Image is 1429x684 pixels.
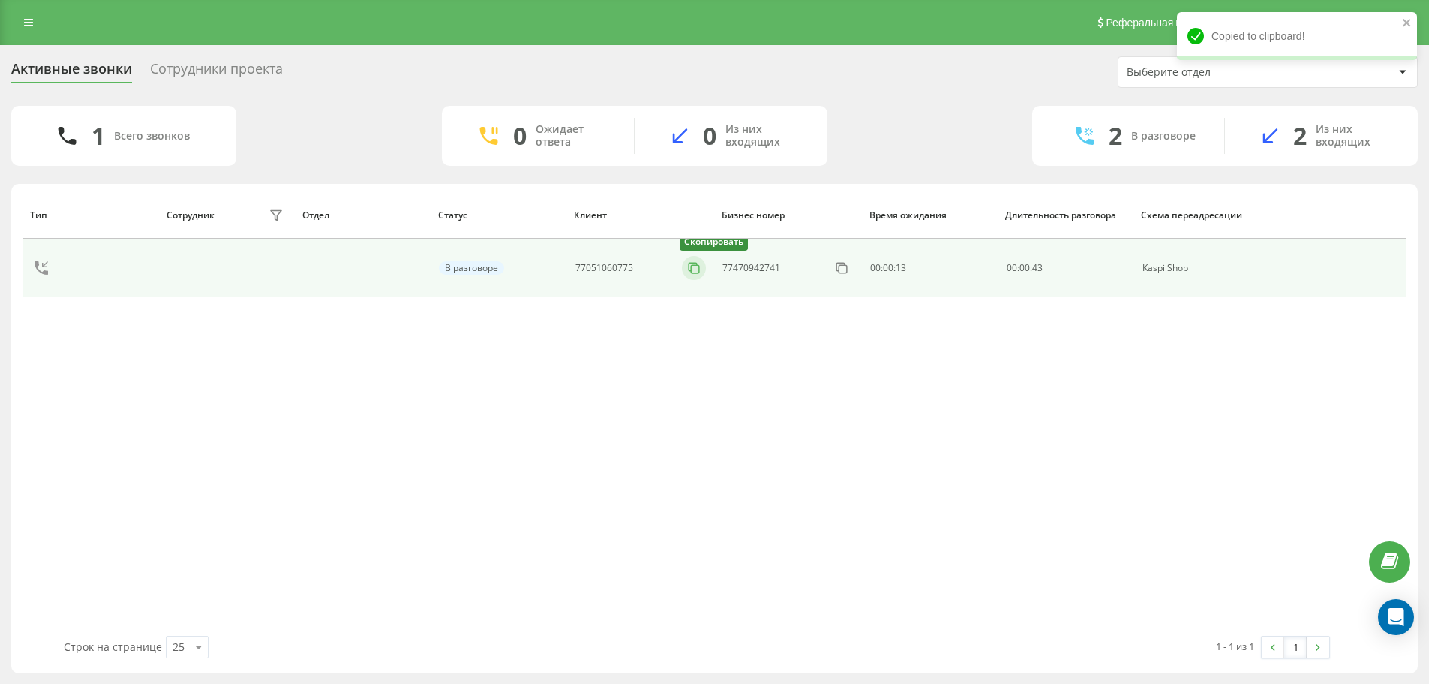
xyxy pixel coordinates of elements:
span: 00 [1019,261,1030,274]
span: Строк на странице [64,640,162,654]
span: 00 [1007,261,1017,274]
div: 1 - 1 из 1 [1216,639,1254,654]
div: Статус [438,210,560,221]
div: 1 [92,122,105,150]
div: Отдел [302,210,424,221]
div: 77051060775 [575,263,633,273]
div: Всего звонков [114,130,190,143]
div: Kaspi Shop [1142,263,1262,273]
div: 77470942741 [722,263,780,273]
div: Выберите отдел [1127,66,1306,79]
div: Время ожидания [869,210,991,221]
div: Скопировать [680,234,748,251]
div: Тип [30,210,152,221]
div: Open Intercom Messenger [1378,599,1414,635]
div: Клиент [574,210,707,221]
span: Реферальная программа [1106,17,1229,29]
div: 25 [173,640,185,655]
div: Активные звонки [11,61,132,84]
div: Ожидает ответа [536,123,611,149]
div: Длительность разговора [1005,210,1127,221]
button: close [1402,17,1412,31]
div: 00:00:13 [870,263,989,273]
div: Copied to clipboard! [1177,12,1417,60]
div: : : [1007,263,1043,273]
span: 43 [1032,261,1043,274]
div: 0 [513,122,527,150]
div: В разговоре [1131,130,1196,143]
div: 2 [1293,122,1307,150]
div: В разговоре [439,261,504,275]
div: Из них входящих [725,123,805,149]
div: Сотрудник [167,210,215,221]
div: 2 [1109,122,1122,150]
div: Из них входящих [1316,123,1395,149]
div: Схема переадресации [1141,210,1262,221]
div: Бизнес номер [722,210,855,221]
div: 0 [703,122,716,150]
div: Сотрудники проекта [150,61,283,84]
a: 1 [1284,637,1307,658]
